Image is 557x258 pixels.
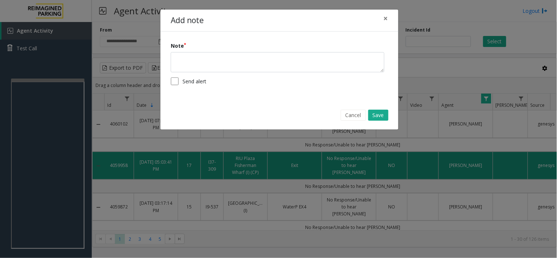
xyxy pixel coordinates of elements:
[341,110,366,121] button: Cancel
[171,15,204,26] h4: Add note
[171,42,186,50] label: Note
[368,110,388,121] button: Save
[182,77,206,85] label: Send alert
[379,10,393,28] button: Close
[384,13,388,23] span: ×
